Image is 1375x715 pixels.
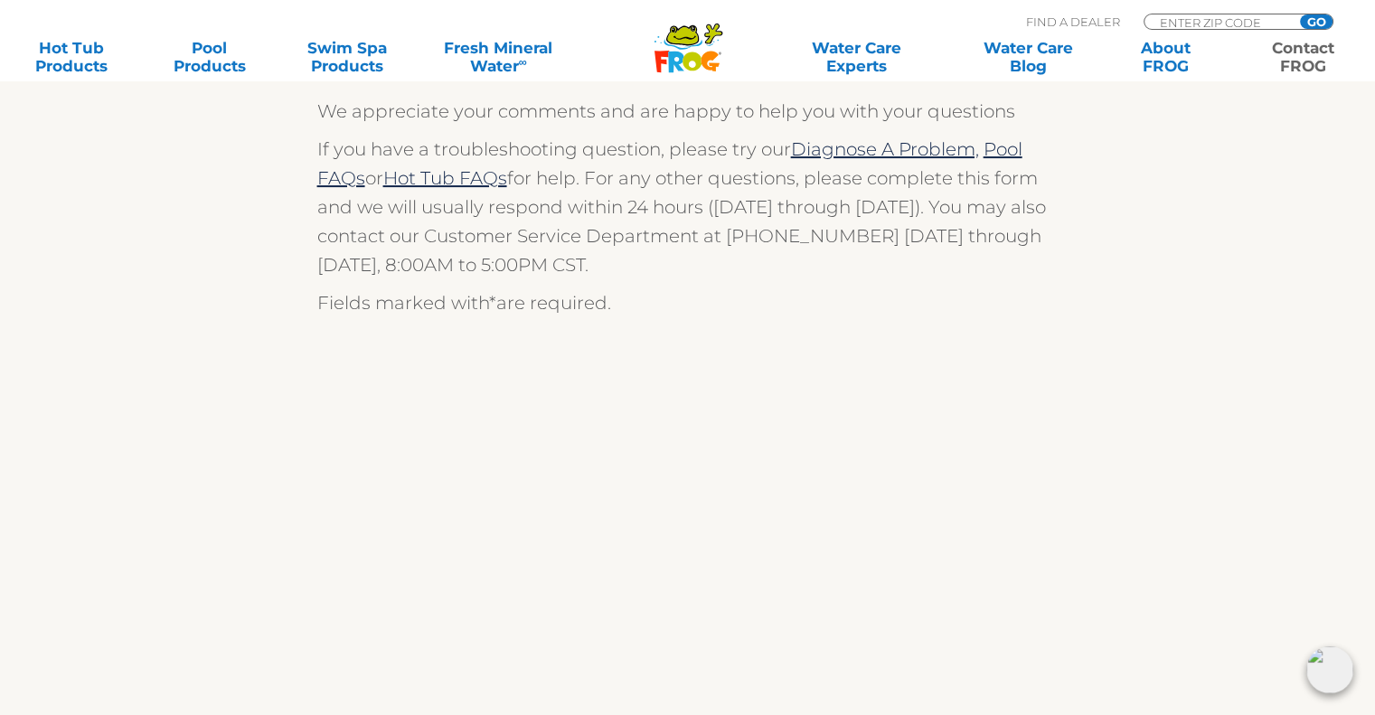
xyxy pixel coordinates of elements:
[155,39,262,75] a: PoolProducts
[769,39,944,75] a: Water CareExperts
[317,97,1059,126] p: We appreciate your comments and are happy to help you with your questions
[294,39,400,75] a: Swim SpaProducts
[317,135,1059,279] p: If you have a troubleshooting question, please try our or for help. For any other questions, plea...
[383,167,507,189] a: Hot Tub FAQs
[975,39,1081,75] a: Water CareBlog
[431,39,565,75] a: Fresh MineralWater∞
[317,288,1059,317] p: Fields marked with are required.
[791,138,979,160] a: Diagnose A Problem,
[18,39,125,75] a: Hot TubProducts
[1300,14,1333,29] input: GO
[1306,646,1353,693] img: openIcon
[1026,14,1120,30] p: Find A Dealer
[518,55,526,69] sup: ∞
[1112,39,1219,75] a: AboutFROG
[1250,39,1357,75] a: ContactFROG
[1158,14,1280,30] input: Zip Code Form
